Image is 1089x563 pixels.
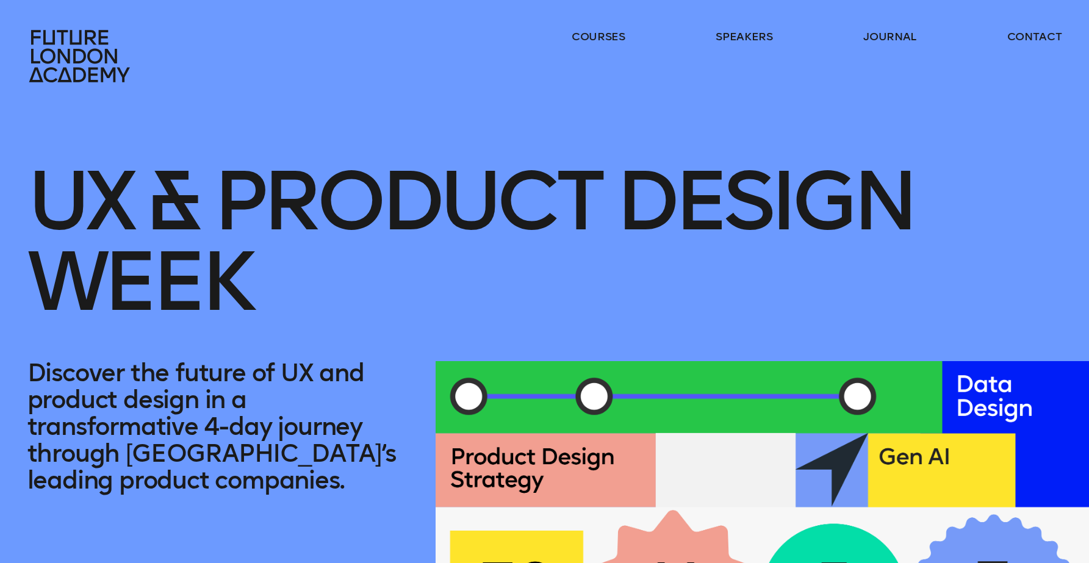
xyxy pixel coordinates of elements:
a: speakers [716,29,772,44]
a: courses [572,29,625,44]
h1: UX & Product Design Week [27,83,1062,361]
a: contact [1007,29,1062,44]
p: Discover the future of UX and product design in a transformative 4-day journey through [GEOGRAPHI... [27,359,409,493]
a: journal [863,29,916,44]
